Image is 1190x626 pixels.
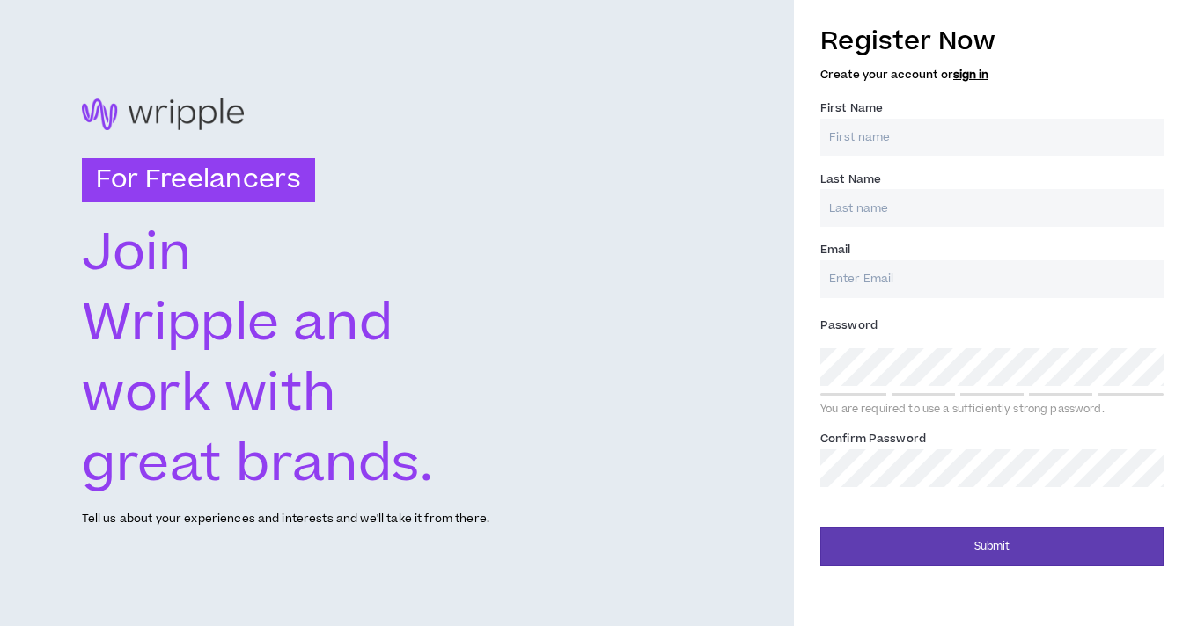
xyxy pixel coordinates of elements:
text: work with [82,358,336,431]
input: Enter Email [820,260,1164,298]
p: Tell us about your experiences and interests and we'll take it from there. [82,511,489,528]
button: Submit [820,527,1164,566]
div: You are required to use a sufficiently strong password. [820,403,1164,417]
label: First Name [820,94,883,122]
a: sign in [953,67,988,83]
input: Last name [820,189,1164,227]
span: Password [820,317,878,333]
h5: Create your account or [820,69,1164,81]
text: great brands. [82,428,433,501]
label: Email [820,236,851,264]
h3: Register Now [820,23,1164,60]
h3: For Freelancers [82,158,315,202]
text: Wripple and [82,288,393,360]
label: Last Name [820,165,881,193]
label: Confirm Password [820,425,926,453]
input: First name [820,119,1164,156]
text: Join [82,217,191,290]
